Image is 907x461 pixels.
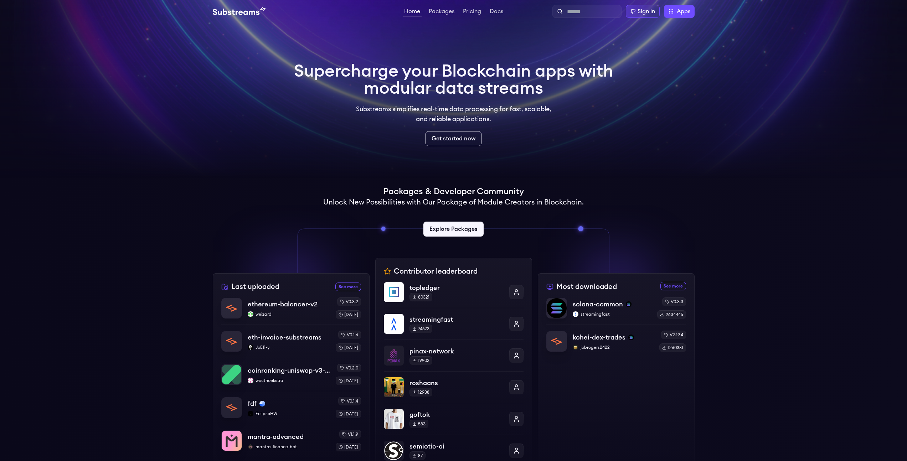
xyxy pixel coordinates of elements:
div: 19902 [409,356,432,365]
a: streamingfaststreamingfast74673 [384,308,524,340]
a: Docs [488,9,505,16]
div: 80321 [409,293,432,301]
a: eth-invoice-substreamseth-invoice-substreamsJoE11-yJoE11-yv0.1.6[DATE] [221,325,361,358]
p: semiotic-ai [409,441,504,451]
p: kohei-dex-trades [573,332,625,342]
div: v2.19.4 [661,331,686,339]
a: See more most downloaded packages [660,282,686,290]
a: roshaansroshaans12938 [384,371,524,403]
img: EclipseHW [248,411,253,416]
p: goftok [409,410,504,420]
a: ethereum-balancer-v2ethereum-balancer-v2weizardweizardv0.3.2[DATE] [221,297,361,325]
p: coinranking-uniswap-v3-forks [248,366,330,375]
img: roshaans [384,377,404,397]
img: semiotic-ai [384,441,404,461]
div: [DATE] [336,310,361,319]
div: [DATE] [336,443,361,451]
img: weizard [248,311,253,317]
div: v0.2.0 [337,364,361,372]
a: Pricing [462,9,483,16]
p: weizard [248,311,330,317]
div: v0.3.2 [337,297,361,306]
p: pinax-network [409,346,504,356]
p: streamingfast [573,311,651,317]
img: streamingfast [384,314,404,334]
a: solana-commonsolana-commonsolanastreamingfaststreamingfastv0.3.32634445 [546,297,686,325]
div: v0.3.3 [662,297,686,306]
a: mantra-advancedmantra-advancedmantra-finance-botmantra-finance-botv1.1.9[DATE] [221,424,361,451]
a: Explore Packages [423,222,484,237]
img: topledger [384,282,404,302]
a: Packages [427,9,456,16]
img: goftok [384,409,404,429]
img: solana-common [547,298,567,318]
p: wouthoekstra [248,378,330,383]
div: 12938 [409,388,432,397]
img: solana [628,335,634,340]
p: roshaans [409,378,504,388]
div: Sign in [638,7,655,16]
a: Home [403,9,422,16]
h1: Supercharge your Blockchain apps with modular data streams [294,63,613,97]
img: streamingfast [573,311,578,317]
a: kohei-dex-tradeskohei-dex-tradessolanajobrogers2422jobrogers2422v2.19.41260381 [546,325,686,352]
a: coinranking-uniswap-v3-forkscoinranking-uniswap-v3-forkswouthoekstrawouthoekstrav0.2.0[DATE] [221,358,361,391]
img: JoE11-y [248,345,253,350]
p: streamingfast [409,315,504,325]
p: JoE11-y [248,345,330,350]
p: fdf [248,399,257,409]
span: Apps [677,7,690,16]
img: wouthoekstra [248,378,253,383]
p: mantra-finance-bot [248,444,330,450]
p: Substreams simplifies real-time data processing for fast, scalable, and reliable applications. [351,104,556,124]
img: pinax-network [384,346,404,366]
a: topledgertopledger80321 [384,282,524,308]
img: mantra-finance-bot [248,444,253,450]
img: mantra-advanced [222,431,242,451]
img: Substream's logo [213,7,266,16]
div: 74673 [409,325,432,333]
img: solana [626,301,632,307]
div: 1260381 [659,343,686,352]
img: coinranking-uniswap-v3-forks [222,364,242,384]
div: 2634445 [657,310,686,319]
p: eth-invoice-substreams [248,332,321,342]
a: pinax-networkpinax-network19902 [384,340,524,371]
img: fdf [222,398,242,418]
div: 583 [409,420,428,428]
p: mantra-advanced [248,432,304,442]
img: jobrogers2422 [573,345,578,350]
p: solana-common [573,299,623,309]
div: [DATE] [336,410,361,418]
a: See more recently uploaded packages [335,283,361,291]
p: topledger [409,283,504,293]
a: fdffdfbaseEclipseHWEclipseHWv0.1.4[DATE] [221,391,361,424]
div: v0.1.6 [338,331,361,339]
div: [DATE] [336,343,361,352]
div: v1.1.9 [339,430,361,439]
img: eth-invoice-substreams [222,331,242,351]
div: v0.1.4 [338,397,361,405]
h2: Unlock New Possibilities with Our Package of Module Creators in Blockchain. [323,197,584,207]
a: goftokgoftok583 [384,403,524,435]
p: EclipseHW [248,411,330,416]
a: Get started now [426,131,481,146]
a: Sign in [626,5,660,18]
img: kohei-dex-trades [547,331,567,351]
p: ethereum-balancer-v2 [248,299,318,309]
div: [DATE] [336,377,361,385]
h1: Packages & Developer Community [383,186,524,197]
img: ethereum-balancer-v2 [222,298,242,318]
div: 87 [409,451,426,460]
img: base [259,401,265,406]
p: jobrogers2422 [573,345,654,350]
